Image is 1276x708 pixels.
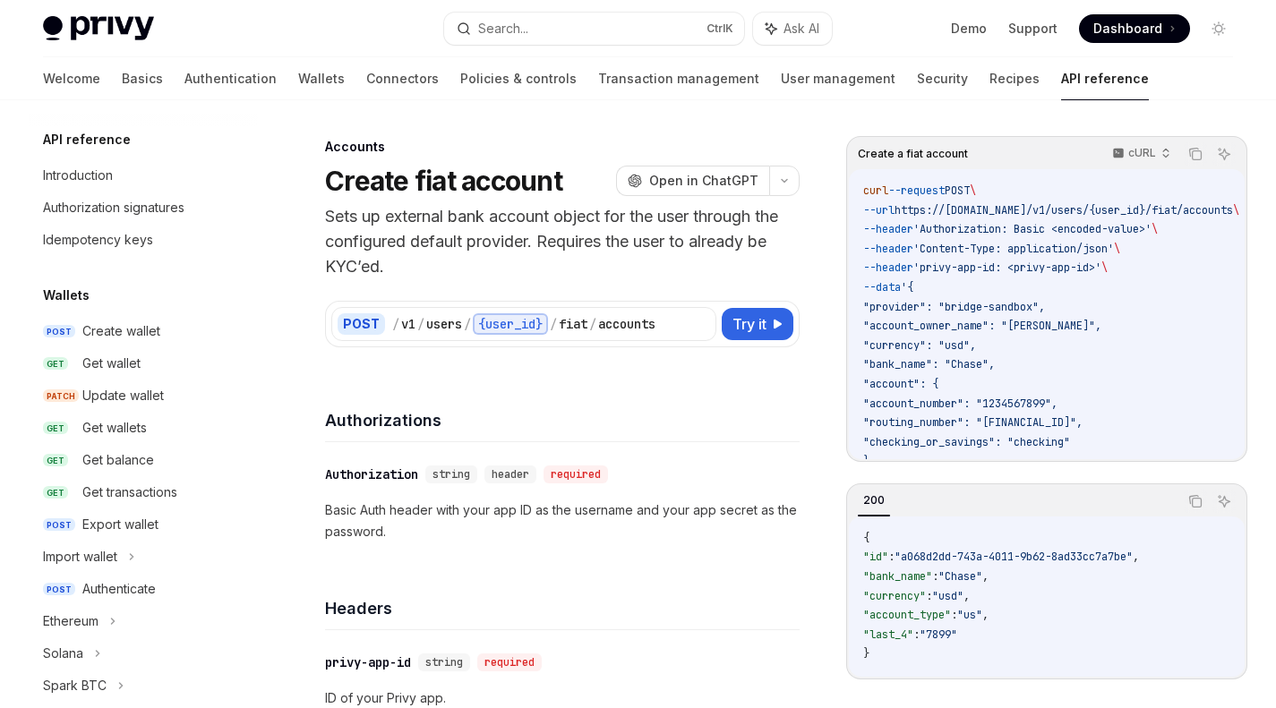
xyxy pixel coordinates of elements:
[82,449,154,471] div: Get balance
[43,422,68,435] span: GET
[492,467,529,482] span: header
[888,183,945,198] span: --request
[1061,57,1149,100] a: API reference
[29,573,258,605] a: POSTAuthenticate
[863,550,888,564] span: "id"
[43,486,68,499] span: GET
[1204,14,1233,43] button: Toggle dark mode
[82,482,177,503] div: Get transactions
[1008,20,1058,38] a: Support
[1101,260,1108,275] span: \
[970,183,976,198] span: \
[863,260,913,275] span: --header
[901,280,913,294] span: '{
[598,315,655,333] div: accounts
[82,353,141,374] div: Get wallet
[425,655,463,670] span: string
[444,13,743,45] button: Search...CtrlK
[732,313,766,335] span: Try it
[1128,146,1156,160] p: cURL
[477,653,542,671] div: required
[963,589,970,603] span: ,
[43,389,79,403] span: PATCH
[460,57,577,100] a: Policies & controls
[863,242,913,256] span: --header
[43,518,75,532] span: POST
[932,569,938,584] span: :
[325,165,562,197] h1: Create fiat account
[707,21,733,36] span: Ctrl K
[982,608,989,622] span: ,
[888,550,895,564] span: :
[938,569,982,584] span: "Chase"
[917,57,968,100] a: Security
[464,315,471,333] div: /
[325,499,800,542] p: Basic Auth header with your app ID as the username and your app secret as the password.
[1233,203,1239,218] span: \
[325,465,418,483] div: Authorization
[29,444,258,476] a: GETGet balance
[401,315,415,333] div: v1
[863,589,926,603] span: "currency"
[43,325,75,338] span: POST
[932,589,963,603] span: "usd"
[863,627,913,642] span: "last_4"
[913,242,1114,256] span: 'Content-Type: application/json'
[43,643,83,664] div: Solana
[366,57,439,100] a: Connectors
[1152,222,1158,236] span: \
[43,610,98,632] div: Ethereum
[325,653,411,671] div: privy-app-id
[957,608,982,622] span: "us"
[550,315,557,333] div: /
[325,408,800,432] h4: Authorizations
[544,465,608,483] div: required
[863,531,869,545] span: {
[863,280,901,294] span: --data
[325,204,800,279] p: Sets up external bank account object for the user through the configured default provider. Requir...
[951,20,987,38] a: Demo
[478,18,528,39] div: Search...
[1102,139,1178,169] button: cURL
[473,313,548,335] div: {user_id}
[989,57,1040,100] a: Recipes
[951,608,957,622] span: :
[426,315,462,333] div: users
[122,57,163,100] a: Basics
[784,20,819,38] span: Ask AI
[863,646,869,661] span: }
[43,675,107,696] div: Spark BTC
[43,546,117,567] div: Import wallet
[863,300,1045,314] span: "provider": "bridge-sandbox",
[43,57,100,100] a: Welcome
[863,435,1070,449] span: "checking_or_savings": "checking"
[1114,242,1120,256] span: \
[926,589,932,603] span: :
[913,627,920,642] span: :
[895,203,1233,218] span: https://[DOMAIN_NAME]/v1/users/{user_id}/fiat/accounts
[895,550,1133,564] span: "a068d2dd-743a-4011-9b62-8ad33cc7a7be"
[43,229,153,251] div: Idempotency keys
[432,467,470,482] span: string
[82,385,164,406] div: Update wallet
[649,172,758,190] span: Open in ChatGPT
[863,183,888,198] span: curl
[722,308,793,340] button: Try it
[863,222,913,236] span: --header
[43,357,68,371] span: GET
[325,596,800,620] h4: Headers
[29,159,258,192] a: Introduction
[184,57,277,100] a: Authentication
[1212,142,1236,166] button: Ask AI
[753,13,832,45] button: Ask AI
[43,129,131,150] h5: API reference
[945,183,970,198] span: POST
[29,347,258,380] a: GETGet wallet
[82,417,147,439] div: Get wallets
[29,192,258,224] a: Authorization signatures
[913,260,1101,275] span: 'privy-app-id: <privy-app-id>'
[325,138,800,156] div: Accounts
[781,57,895,100] a: User management
[1133,550,1139,564] span: ,
[863,319,1101,333] span: "account_owner_name": "[PERSON_NAME]",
